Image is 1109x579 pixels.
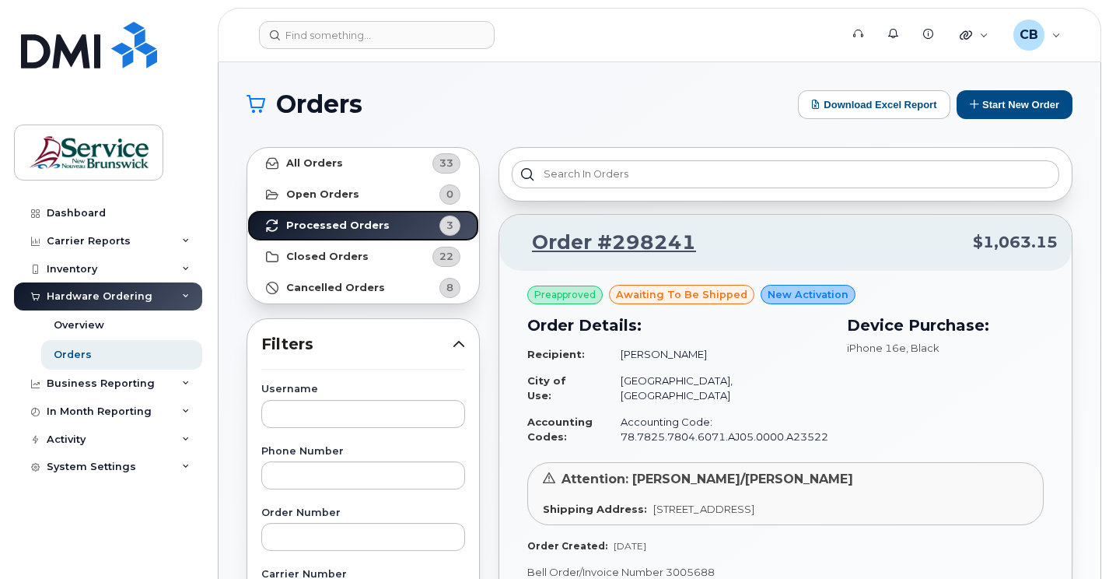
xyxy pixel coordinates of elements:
a: Closed Orders22 [247,241,479,272]
a: Cancelled Orders8 [247,272,479,304]
span: 22 [439,249,453,264]
input: Search in orders [512,160,1059,188]
strong: Order Created: [527,540,607,552]
span: 8 [446,280,453,295]
label: Username [261,384,465,395]
strong: Open Orders [286,188,359,201]
button: Start New Order [957,90,1072,119]
strong: Shipping Address: [543,503,647,515]
label: Phone Number [261,447,465,457]
span: awaiting to be shipped [616,287,747,302]
span: , Black [906,342,939,354]
td: [GEOGRAPHIC_DATA], [GEOGRAPHIC_DATA] [607,367,828,409]
a: Open Orders0 [247,179,479,210]
a: Processed Orders3 [247,210,479,241]
span: Filters [261,333,453,356]
button: Download Excel Report [798,90,950,119]
span: Attention: [PERSON_NAME]/[PERSON_NAME] [561,472,853,486]
span: 3 [446,218,453,233]
span: [DATE] [614,540,646,552]
span: 33 [439,156,453,170]
strong: Recipient: [527,348,585,360]
span: Preapproved [534,288,596,302]
strong: City of Use: [527,374,566,402]
label: Order Number [261,508,465,518]
strong: Closed Orders [286,251,369,263]
strong: All Orders [286,157,343,170]
span: [STREET_ADDRESS] [653,503,754,515]
strong: Accounting Codes: [527,416,593,443]
span: $1,063.15 [973,231,1058,254]
span: iPhone 16e [847,342,906,354]
strong: Processed Orders [286,219,390,232]
a: All Orders33 [247,148,479,179]
a: Order #298241 [513,229,696,257]
strong: Cancelled Orders [286,282,385,294]
h3: Device Purchase: [847,314,1044,337]
span: Orders [276,93,362,116]
td: [PERSON_NAME] [607,341,828,368]
h3: Order Details: [527,314,828,337]
span: New Activation [768,287,848,302]
span: 0 [446,187,453,202]
td: Accounting Code: 78.7825.7804.6071.AJ05.0000.A23522 [607,409,828,450]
